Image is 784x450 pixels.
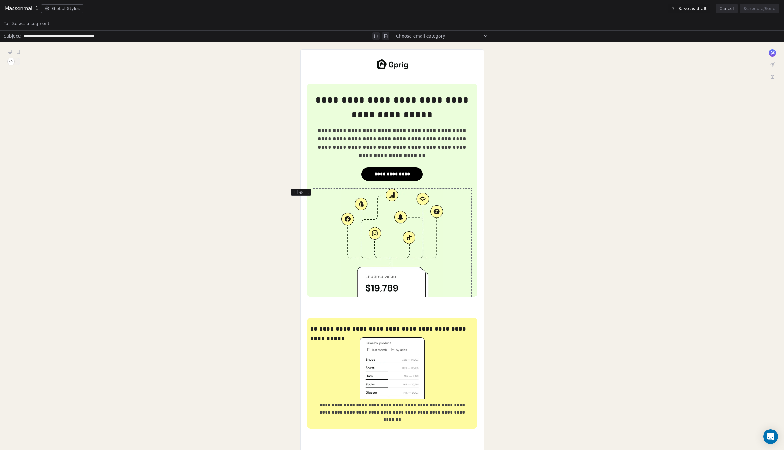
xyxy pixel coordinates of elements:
span: Select a segment [12,20,49,27]
button: Schedule/Send [740,4,779,13]
button: Global Styles [41,4,84,13]
span: Massenmail 1 [5,5,39,12]
span: To: [4,20,9,27]
button: Cancel [716,4,737,13]
span: Choose email category [396,33,445,39]
span: Subject: [4,33,21,41]
div: Open Intercom Messenger [763,429,778,444]
button: Save as draft [668,4,711,13]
